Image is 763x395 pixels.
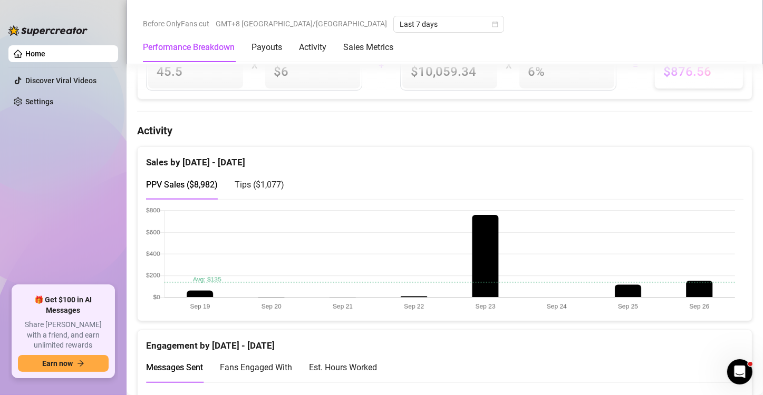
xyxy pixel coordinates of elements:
span: Fans Engaged With [220,362,292,372]
span: arrow-right [77,360,84,367]
div: Engagement by [DATE] - [DATE] [146,330,743,353]
span: Before OnlyFans cut [143,16,209,32]
span: Earn now [42,359,73,368]
div: Est. Hours Worked [309,361,377,374]
span: Share [PERSON_NAME] with a friend, and earn unlimited rewards [18,320,109,351]
a: Discover Viral Videos [25,76,96,85]
div: Sales Metrics [343,41,393,54]
span: Tips ( $1,077 ) [235,180,284,190]
h4: Activity [137,123,752,138]
span: PPV Sales ( $8,982 ) [146,180,218,190]
img: logo-BBDzfeDw.svg [8,25,88,36]
span: 45.5 [157,63,235,80]
div: Payouts [252,41,282,54]
span: Last 7 days [400,16,498,32]
div: Sales by [DATE] - [DATE] [146,147,743,170]
span: $876.56 [663,63,735,80]
div: Activity [299,41,326,54]
span: calendar [492,21,498,27]
span: 🎁 Get $100 in AI Messages [18,295,109,315]
span: $6 [274,63,352,80]
span: Messages Sent [146,362,203,372]
div: Performance Breakdown [143,41,235,54]
button: Earn nowarrow-right [18,355,109,372]
iframe: Intercom live chat [727,359,752,384]
span: $10,059.34 [411,63,489,80]
a: Settings [25,97,53,106]
div: X [506,57,511,74]
div: + [369,57,394,74]
div: X [252,57,257,74]
span: GMT+8 [GEOGRAPHIC_DATA]/[GEOGRAPHIC_DATA] [216,16,387,32]
div: = [623,57,648,74]
a: Home [25,50,45,58]
span: 6 % [528,63,606,80]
